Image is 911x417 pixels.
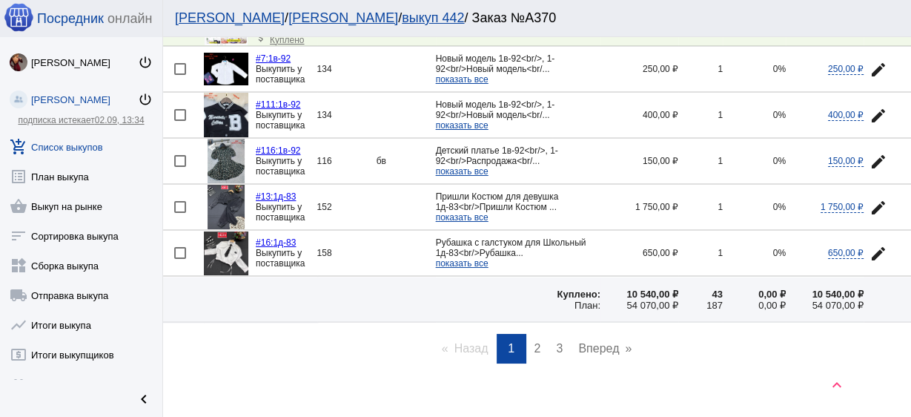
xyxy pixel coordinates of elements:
[402,10,464,25] a: выкуп 442
[723,288,786,299] div: 0,00 ₽
[163,334,911,364] ul: Pagination
[436,299,600,310] div: План:
[773,202,786,212] span: 0%
[786,288,864,299] div: 10 540,00 ₽
[377,139,436,184] td: бв
[175,10,285,25] a: [PERSON_NAME]
[534,342,541,355] span: 2
[256,145,278,156] span: #116:
[256,248,317,269] div: Выкупить у поставщика
[723,299,786,310] div: 0,00 ₽
[256,145,300,156] a: #116:1в-92
[436,99,600,131] app-description-cutted: Новый модель 1в-92<br/>, 1-92<br/>Новый модель<br/...
[556,342,563,355] span: 3
[317,248,377,258] div: 158
[10,197,27,215] mat-icon: shopping_basket
[869,107,887,125] mat-icon: edit
[256,191,296,202] a: #13:1д-83
[600,64,678,74] div: 250,00 ₽
[10,53,27,71] img: O4awEp9LpKGYEZBxOm6KLRXQrA0SojuAgygPtFCRogdHmNS3bfFw-bnmtcqyXLVtOmoJu9Rw.jpg
[436,74,488,85] span: показать все
[208,139,245,183] img: fgcyW-bn_n97eVRf2BT9cnUmMBOcvTwk8bwPE5e4MNXGlzFw47lswIJckZ-fJnKGy1exsDVa68goMI3EybmEhZpq.jpg
[204,53,248,86] img: KHX-2XWh7O3rzFoUOMeNhh5bXAdDLTOakGtT7qS1D1ExQQAVPj_TJtKFzWfPFB0FFrCniuWYvE3x6S0RUjGCTisM.jpg
[436,212,488,223] span: показать все
[828,110,864,121] span: 400,00 ₽
[600,156,678,166] div: 150,00 ₽
[31,57,138,68] div: [PERSON_NAME]
[436,120,488,131] span: показать все
[208,185,245,229] img: 30fEWPToSNhKwgimLHPHcjtehZ6vrWHccVVCjUVSf-McYztiQmxXeZ3_tmkSb3X_wxCnc58XGxBSDWh-Pgx15aFP.jpg
[10,227,27,245] mat-icon: sort
[678,288,723,299] div: 43
[678,299,723,310] div: 187
[600,110,678,120] div: 400,00 ₽
[454,342,488,355] span: Назад
[600,248,678,258] div: 650,00 ₽
[256,33,266,43] mat-icon: attach_money
[571,334,639,364] a: Вперед page
[869,199,887,217] mat-icon: edit
[869,153,887,171] mat-icon: edit
[288,10,398,25] a: [PERSON_NAME]
[10,168,27,185] mat-icon: list_alt
[317,64,377,74] div: 134
[508,342,514,355] span: 1
[600,299,678,310] div: 54 070,00 ₽
[869,61,887,79] mat-icon: edit
[256,99,300,110] a: #111:1в-92
[436,145,600,177] app-description-cutted: Детский платье 1в-92<br/>, 1-92<br/>Распродажа<br/...
[436,166,488,177] span: показать все
[600,288,678,299] div: 10 540,00 ₽
[317,202,377,212] div: 152
[256,53,268,64] span: #7:
[256,64,317,85] div: Выкупить у поставщика
[436,288,600,299] div: Куплено:
[786,299,864,310] div: 54 070,00 ₽
[436,191,600,223] app-description-cutted: Пришли Костюм для девушка 1д-83<br/>Пришли Костюм ...
[869,245,887,263] mat-icon: edit
[175,10,884,26] div: / / / Заказ №А370
[773,248,786,258] span: 0%
[828,156,864,167] span: 150,00 ₽
[256,237,273,248] span: #16:
[10,286,27,304] mat-icon: local_shipping
[37,11,104,27] span: Посредник
[600,202,678,212] div: 1 750,00 ₽
[10,375,27,393] mat-icon: group
[10,91,27,108] img: community_200.png
[10,138,27,156] mat-icon: add_shopping_cart
[678,248,723,258] div: 1
[678,64,723,74] div: 1
[436,237,600,269] app-description-cutted: Рубашка с галстуком для Школьный 1д-83<br/>Рубашка...
[95,115,145,125] span: 02.09, 13:34
[256,110,317,131] div: Выкупить у поставщика
[773,110,786,120] span: 0%
[828,248,864,259] span: 650,00 ₽
[821,202,864,213] span: 1 750,00 ₽
[678,110,723,120] div: 1
[678,156,723,166] div: 1
[204,93,248,137] img: wCzFe8cf7_Dl0HOJHtzvy_S2VTyDfZEt5NVfctohm4V1nEZ0_k9DIzKajz1WW6qKEGGx68iW3LW39oNQba47t-Md.jpg
[317,110,377,120] div: 134
[204,232,248,275] img: PBX9ltjrRJjZWNJzubsw2T02nP46B9_gQejSRxKCt__ta0JwSZjbzJJRGORhlkgAm9ADVGr_GWGrE93tNgzNEK1H.jpg
[4,2,33,32] img: apple-icon-60x60.png
[828,376,846,394] mat-icon: keyboard_arrow_up
[317,156,377,166] div: 116
[773,156,786,166] span: 0%
[256,237,296,248] a: #16:1д-83
[678,202,723,212] div: 1
[773,64,786,74] span: 0%
[436,53,600,85] app-description-cutted: Новый модель 1в-92<br/>, 1-92<br/>Новый модель<br/...
[18,115,144,125] a: подписка истекает02.09, 13:34
[138,55,153,70] mat-icon: power_settings_new
[256,53,291,64] a: #7:1в-92
[270,35,304,45] span: Куплено
[31,94,138,105] div: [PERSON_NAME]
[256,202,317,223] div: Выкупить у поставщика
[135,390,153,408] mat-icon: chevron_left
[138,92,153,107] mat-icon: power_settings_new
[436,258,488,269] span: показать все
[10,316,27,334] mat-icon: show_chart
[10,346,27,364] mat-icon: local_atm
[256,156,317,177] div: Выкупить у поставщика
